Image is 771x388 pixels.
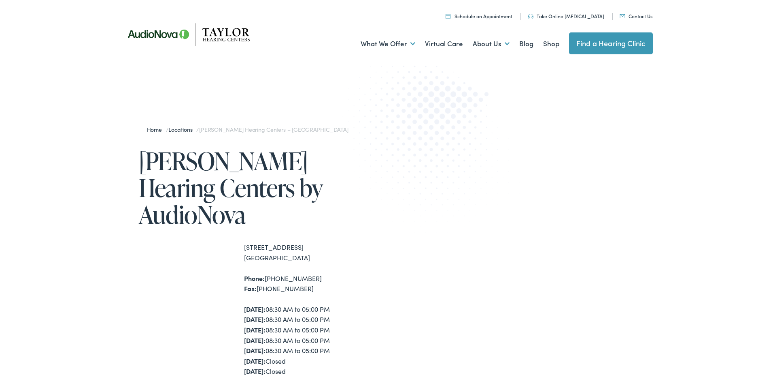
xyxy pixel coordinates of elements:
[244,304,265,313] strong: [DATE]:
[244,304,386,377] div: 08:30 AM to 05:00 PM 08:30 AM to 05:00 PM 08:30 AM to 05:00 PM 08:30 AM to 05:00 PM 08:30 AM to 0...
[147,125,166,133] a: Home
[199,125,348,133] span: [PERSON_NAME] Hearing Centers – [GEOGRAPHIC_DATA]
[620,14,625,18] img: utility icon
[528,13,604,19] a: Take Online [MEDICAL_DATA]
[543,29,559,59] a: Shop
[519,29,533,59] a: Blog
[139,148,386,228] h1: [PERSON_NAME] Hearing Centers by AudioNova
[244,346,265,355] strong: [DATE]:
[528,14,533,19] img: utility icon
[244,273,386,294] div: [PHONE_NUMBER] [PHONE_NUMBER]
[168,125,196,133] a: Locations
[244,356,265,365] strong: [DATE]:
[244,315,265,324] strong: [DATE]:
[425,29,463,59] a: Virtual Care
[244,367,265,375] strong: [DATE]:
[361,29,415,59] a: What We Offer
[244,242,386,263] div: [STREET_ADDRESS] [GEOGRAPHIC_DATA]
[569,32,653,54] a: Find a Hearing Clinic
[446,13,450,19] img: utility icon
[473,29,510,59] a: About Us
[620,13,652,19] a: Contact Us
[446,13,512,19] a: Schedule an Appointment
[244,284,257,293] strong: Fax:
[244,325,265,334] strong: [DATE]:
[244,274,265,283] strong: Phone:
[147,125,348,133] span: / /
[244,336,265,345] strong: [DATE]:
